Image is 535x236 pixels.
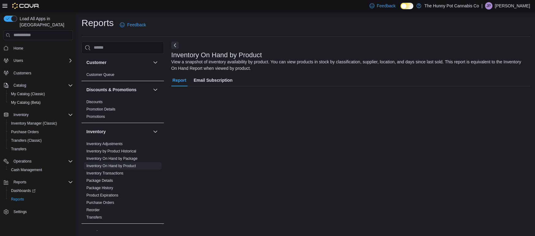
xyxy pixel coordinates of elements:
a: Inventory On Hand by Package [86,156,138,161]
span: Inventory [11,111,73,118]
span: Transfers (Classic) [9,137,73,144]
img: Cova [12,3,40,9]
button: Transfers (Classic) [6,136,75,145]
a: Dashboards [9,187,38,194]
span: Reports [11,178,73,186]
span: Home [13,46,23,51]
a: Reports [9,196,26,203]
p: [PERSON_NAME] [495,2,530,9]
h3: Discounts & Promotions [86,87,136,93]
button: Users [1,56,75,65]
a: Customers [11,69,34,77]
p: The Hunny Pot Cannabis Co [424,2,479,9]
span: Settings [13,209,27,214]
span: Users [11,57,73,64]
a: Inventory Transactions [86,171,123,175]
button: Reports [11,178,29,186]
button: Customer [86,59,150,66]
h3: Inventory On Hand by Product [171,51,262,59]
span: Home [11,44,73,52]
div: Jason Polizzi [485,2,492,9]
span: Inventory On Hand by Package [86,156,138,161]
h3: Customer [86,59,106,66]
button: Customer [152,59,159,66]
span: Customers [11,69,73,77]
span: Catalog [11,82,73,89]
nav: Complex example [4,41,73,232]
button: Users [11,57,25,64]
h1: Reports [82,17,114,29]
span: Reorder [86,208,100,212]
span: Transfers (Classic) [11,138,42,143]
span: Customers [13,71,31,76]
button: Cash Management [6,166,75,174]
button: Catalog [1,81,75,90]
h3: Inventory [86,129,106,135]
button: Next [171,42,179,49]
span: Reports [11,197,24,202]
a: Inventory Adjustments [86,142,123,146]
span: Load All Apps in [GEOGRAPHIC_DATA] [17,16,73,28]
button: Discounts & Promotions [152,86,159,93]
span: Operations [11,158,73,165]
input: Dark Mode [400,3,413,9]
button: Home [1,44,75,53]
span: Catalog [13,83,26,88]
a: Transfers [86,215,102,219]
span: Transfers [11,147,26,152]
div: Discounts & Promotions [82,98,164,123]
span: Package Details [86,178,113,183]
button: Purchase Orders [6,128,75,136]
span: Inventory by Product Historical [86,149,136,154]
button: My Catalog (Beta) [6,98,75,107]
a: Product Expirations [86,193,118,197]
span: My Catalog (Beta) [11,100,41,105]
button: Inventory [11,111,31,118]
span: Transfers [9,145,73,153]
span: My Catalog (Classic) [9,90,73,98]
a: Discounts [86,100,103,104]
button: Operations [11,158,34,165]
span: Promotions [86,114,105,119]
a: Inventory On Hand by Product [86,164,136,168]
button: Inventory [86,129,150,135]
span: Report [173,74,186,86]
a: Package History [86,186,113,190]
a: Transfers [9,145,29,153]
a: Inventory by Product Historical [86,149,136,153]
div: Inventory [82,140,164,223]
div: View a snapshot of inventory availability by product. You can view products in stock by classific... [171,59,527,72]
span: Dashboards [9,187,73,194]
a: Customer Queue [86,73,114,77]
span: Feedback [127,22,146,28]
span: Dashboards [11,188,36,193]
span: Purchase Orders [11,129,39,134]
div: Customer [82,71,164,81]
span: JP [487,2,491,9]
span: Inventory [13,112,28,117]
span: Operations [13,159,32,164]
button: Inventory [1,111,75,119]
span: My Catalog (Beta) [9,99,73,106]
button: Inventory Manager (Classic) [6,119,75,128]
span: Feedback [377,3,396,9]
span: Customer Queue [86,72,114,77]
span: Purchase Orders [9,128,73,136]
button: Loyalty [86,229,150,235]
span: Purchase Orders [86,200,114,205]
button: Loyalty [152,229,159,236]
span: Inventory Manager (Classic) [11,121,57,126]
a: Settings [11,208,29,215]
a: My Catalog (Beta) [9,99,43,106]
button: Catalog [11,82,28,89]
a: Cash Management [9,166,44,174]
a: Dashboards [6,186,75,195]
span: Settings [11,208,73,215]
button: My Catalog (Classic) [6,90,75,98]
p: | [481,2,483,9]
